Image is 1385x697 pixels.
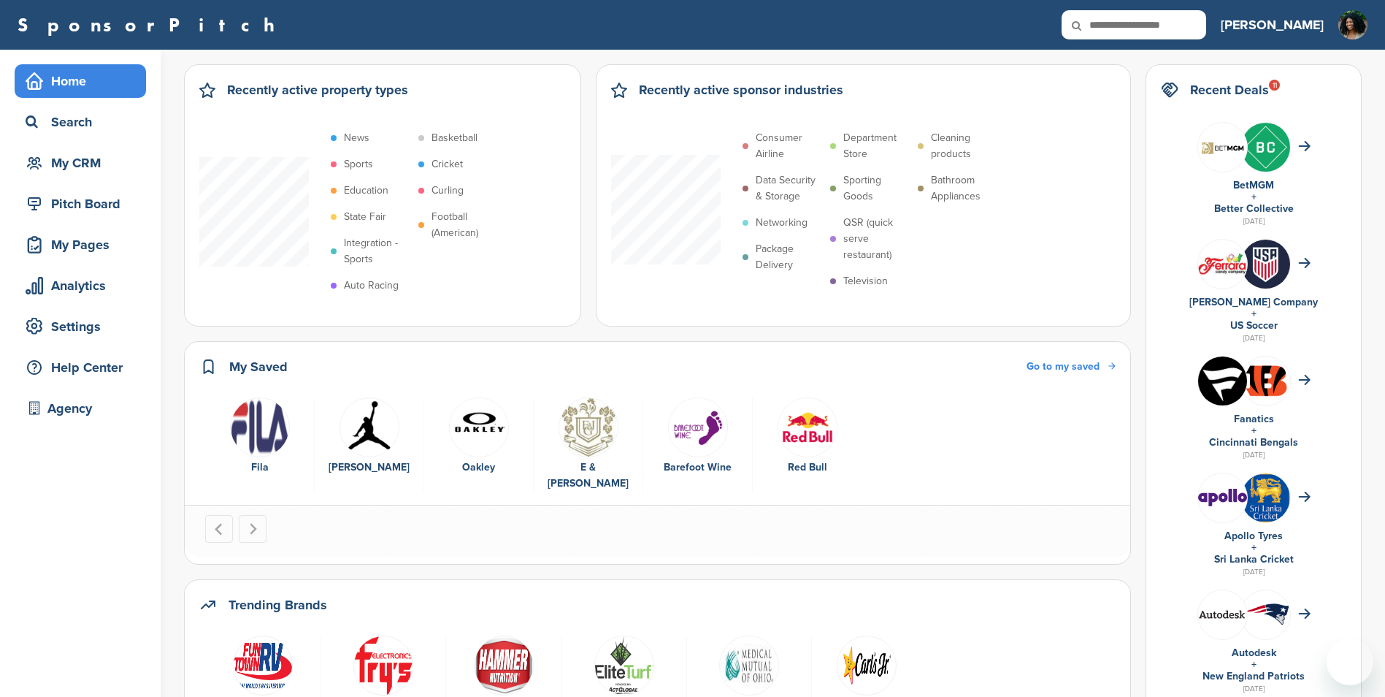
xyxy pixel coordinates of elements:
[18,15,284,34] a: SponsorPitch
[1234,413,1274,425] a: Fanatics
[1209,436,1298,449] a: Cincinnati Bengals
[233,636,293,696] img: Funtown rv world logo min
[424,397,534,492] div: 3 of 6
[778,397,837,457] img: Red bull logo
[22,150,146,176] div: My CRM
[431,397,526,476] a: Screen shot 2015 01 19 at 11.04.53 pm Oakley
[651,460,745,476] div: Barefoot Wine
[1161,215,1346,228] div: [DATE]
[15,187,146,221] a: Pitch Board
[22,191,146,217] div: Pitch Board
[22,395,146,422] div: Agency
[1027,359,1116,375] a: Go to my saved
[1221,15,1324,35] h3: [PERSON_NAME]
[760,460,855,476] div: Red Bull
[227,80,408,100] h2: Recently active property types
[344,156,373,172] p: Sports
[668,397,728,457] img: Screen shot 2014 12 09 at 9.58.03 am
[1214,202,1294,215] a: Better Collective
[212,397,307,476] a: Data Fila
[1161,332,1346,345] div: [DATE]
[15,64,146,98] a: Home
[431,460,526,476] div: Oakley
[229,595,327,615] h2: Trending Brands
[22,232,146,258] div: My Pages
[1198,134,1247,159] img: Screen shot 2020 11 05 at 10.46.00 am
[1230,319,1278,332] a: US Soccer
[1161,682,1346,696] div: [DATE]
[22,313,146,340] div: Settings
[15,269,146,302] a: Analytics
[756,172,823,205] p: Data Security & Storage
[474,636,534,696] img: Open uri20141112 50798 wjwds
[239,515,266,543] button: Next slide
[1202,670,1305,682] a: New England Patriots
[1251,658,1257,671] a: +
[1198,357,1247,405] img: Okcnagxi 400x400
[1241,473,1290,522] img: Open uri20141112 64162 1b628ae?1415808232
[15,105,146,139] a: Search
[344,209,386,225] p: State Fair
[344,183,388,199] p: Education
[15,310,146,343] a: Settings
[205,515,233,543] button: Go to last slide
[322,397,416,476] a: Data [PERSON_NAME]
[230,397,290,457] img: Data
[431,130,477,146] p: Basketball
[1241,363,1290,398] img: Data?1415808195
[322,460,416,476] div: [PERSON_NAME]
[569,636,679,694] a: Et
[1161,449,1346,462] div: [DATE]
[344,130,369,146] p: News
[344,235,411,267] p: Integration - Sports
[339,397,399,457] img: Data
[1190,80,1269,100] h2: Recent Deals
[639,80,843,100] h2: Recently active sponsor industries
[643,397,753,492] div: 5 of 6
[212,460,307,476] div: Fila
[353,636,413,696] img: Data
[1221,9,1324,41] a: [PERSON_NAME]
[1189,296,1318,308] a: [PERSON_NAME] Company
[1251,308,1257,320] a: +
[15,351,146,384] a: Help Center
[1214,553,1294,565] a: Sri Lanka Cricket
[1241,123,1290,172] img: Inc kuuz 400x400
[315,397,424,492] div: 2 of 6
[756,130,823,162] p: Consumer Airline
[1269,80,1280,91] div: 11
[22,68,146,94] div: Home
[15,392,146,425] a: Agency
[534,397,643,492] div: 4 of 6
[15,228,146,262] a: My Pages
[1338,10,1367,49] img: Shelby holland professional headshot
[931,172,998,205] p: Bathroom Appliances
[453,636,554,694] a: Open uri20141112 50798 wjwds
[931,130,998,162] p: Cleaning products
[694,636,804,694] a: Data
[1198,489,1247,506] img: Data
[756,241,823,273] p: Package Delivery
[329,636,438,694] a: Data
[22,109,146,135] div: Search
[559,397,618,457] img: Ejgallo
[205,397,315,492] div: 1 of 6
[541,397,635,492] a: Ejgallo E & [PERSON_NAME]
[1027,360,1100,373] span: Go to my saved
[1198,253,1247,275] img: Ferrara candy logo
[1251,541,1257,554] a: +
[212,636,313,694] a: Funtown rv world logo min
[1241,240,1290,289] img: whvs id 400x400
[819,636,914,694] a: Carls logo (1)
[22,354,146,381] div: Help Center
[15,146,146,180] a: My CRM
[843,273,888,289] p: Television
[541,460,635,492] div: E & [PERSON_NAME]
[1327,639,1373,685] iframe: Button to launch messaging window
[431,183,464,199] p: Curling
[594,636,654,696] img: Et
[837,636,897,696] img: Carls logo (1)
[843,172,910,205] p: Sporting Goods
[719,636,779,696] img: Data
[760,397,855,476] a: Red bull logo Red Bull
